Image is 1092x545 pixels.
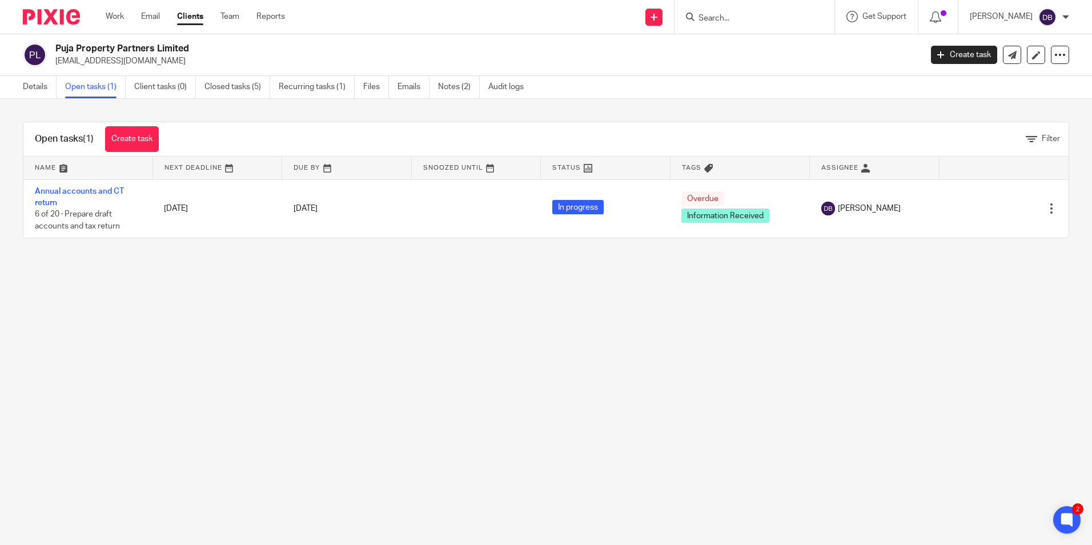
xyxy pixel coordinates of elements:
[23,9,80,25] img: Pixie
[134,76,196,98] a: Client tasks (0)
[220,11,239,22] a: Team
[23,76,57,98] a: Details
[204,76,270,98] a: Closed tasks (5)
[1038,8,1057,26] img: svg%3E
[256,11,285,22] a: Reports
[35,187,124,207] a: Annual accounts and CT return
[552,200,604,214] span: In progress
[862,13,906,21] span: Get Support
[152,179,282,238] td: [DATE]
[83,134,94,143] span: (1)
[970,11,1033,22] p: [PERSON_NAME]
[931,46,997,64] a: Create task
[55,55,914,67] p: [EMAIL_ADDRESS][DOMAIN_NAME]
[141,11,160,22] a: Email
[106,11,124,22] a: Work
[1072,503,1083,515] div: 2
[55,43,742,55] h2: Puja Property Partners Limited
[681,191,724,206] span: Overdue
[438,76,480,98] a: Notes (2)
[838,203,901,214] span: [PERSON_NAME]
[279,76,355,98] a: Recurring tasks (1)
[105,126,159,152] a: Create task
[681,209,769,223] span: Information Received
[398,76,429,98] a: Emails
[697,14,800,24] input: Search
[294,205,318,213] span: [DATE]
[35,133,94,145] h1: Open tasks
[35,210,120,230] span: 6 of 20 · Prepare draft accounts and tax return
[423,165,483,171] span: Snoozed Until
[65,76,126,98] a: Open tasks (1)
[821,202,835,215] img: svg%3E
[363,76,389,98] a: Files
[682,165,701,171] span: Tags
[23,43,47,67] img: svg%3E
[552,165,581,171] span: Status
[177,11,203,22] a: Clients
[1042,135,1060,143] span: Filter
[488,76,532,98] a: Audit logs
